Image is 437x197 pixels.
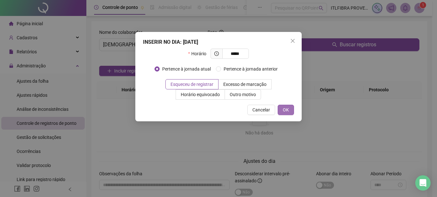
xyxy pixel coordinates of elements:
span: Pertence à jornada anterior [221,65,280,72]
span: Cancelar [252,106,270,113]
span: Horário equivocado [181,92,220,97]
button: Cancelar [247,105,275,115]
span: Excesso de marcação [223,82,266,87]
button: OK [278,105,294,115]
span: clock-circle [214,51,219,56]
span: Esqueceu de registrar [171,82,213,87]
span: close [290,38,295,43]
span: OK [283,106,289,113]
label: Horário [188,49,210,59]
span: Outro motivo [230,92,256,97]
span: Pertence à jornada atual [160,65,213,72]
div: Open Intercom Messenger [415,175,431,191]
button: Close [288,36,298,46]
div: INSERIR NO DIA : [DATE] [143,38,294,46]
